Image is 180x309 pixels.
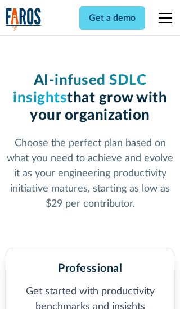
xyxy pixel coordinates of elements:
[152,4,174,31] div: menu
[6,8,42,31] img: Logo of the analytics and reporting company Faros.
[58,262,122,275] h2: Professional
[79,6,145,30] a: Get a demo
[6,8,42,31] a: home
[6,136,175,212] p: Choose the perfect plan based on what you need to achieve and evolve it as your engineering produ...
[6,72,175,125] h1: that grow with your organization
[13,73,146,105] span: AI-infused SDLC insights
